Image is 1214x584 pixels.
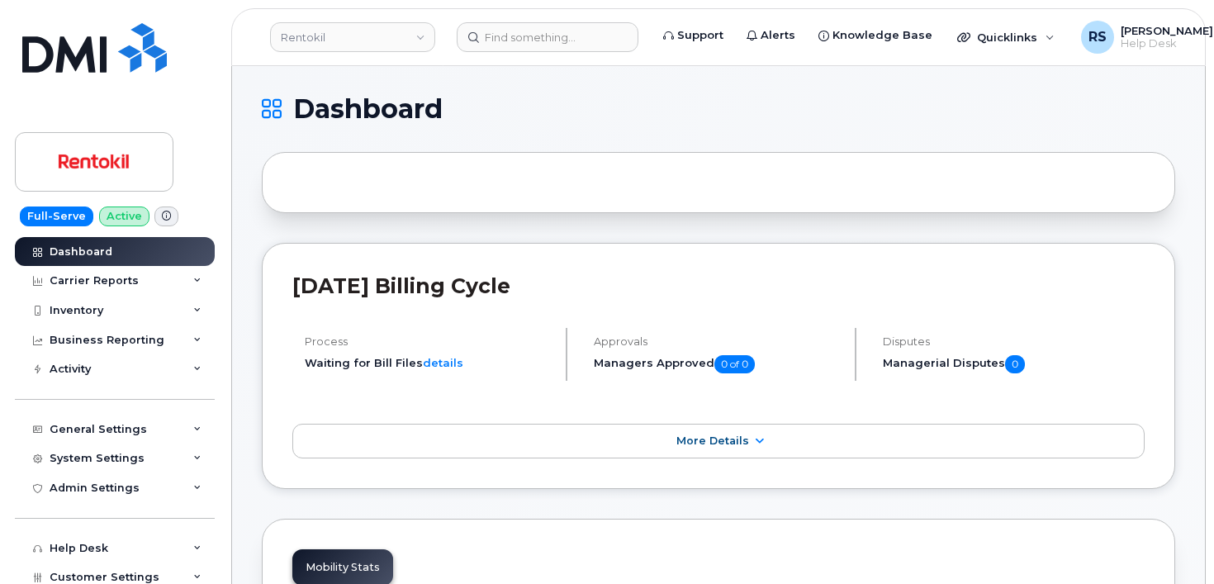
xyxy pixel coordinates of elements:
iframe: Messenger Launcher [1142,512,1202,572]
a: details [423,356,463,369]
h2: [DATE] Billing Cycle [292,273,1145,298]
h5: Managers Approved [594,355,841,373]
span: Dashboard [293,97,443,121]
h4: Approvals [594,335,841,348]
h5: Managerial Disputes [883,355,1145,373]
span: More Details [676,434,749,447]
span: 0 [1005,355,1025,373]
li: Waiting for Bill Files [305,355,552,371]
h4: Process [305,335,552,348]
span: 0 of 0 [714,355,755,373]
h4: Disputes [883,335,1145,348]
